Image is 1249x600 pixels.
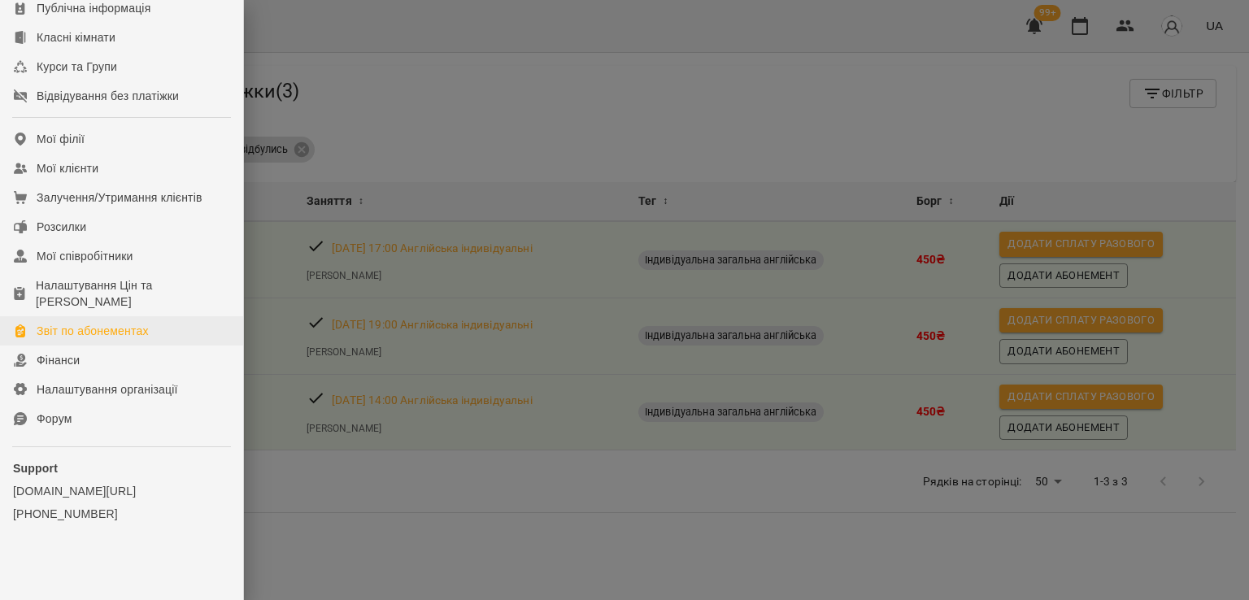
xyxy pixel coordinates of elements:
[13,506,230,522] a: [PHONE_NUMBER]
[37,323,149,339] div: Звіт по абонементах
[37,88,179,104] div: Відвідування без платіжки
[36,277,230,310] div: Налаштування Цін та [PERSON_NAME]
[37,29,115,46] div: Класні кімнати
[37,219,86,235] div: Розсилки
[37,411,72,427] div: Форум
[37,131,85,147] div: Мої філії
[37,381,178,398] div: Налаштування організації
[37,59,117,75] div: Курси та Групи
[37,189,202,206] div: Залучення/Утримання клієнтів
[37,352,80,368] div: Фінанси
[37,160,98,176] div: Мої клієнти
[37,248,133,264] div: Мої співробітники
[13,483,230,499] a: [DOMAIN_NAME][URL]
[13,460,230,476] p: Support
